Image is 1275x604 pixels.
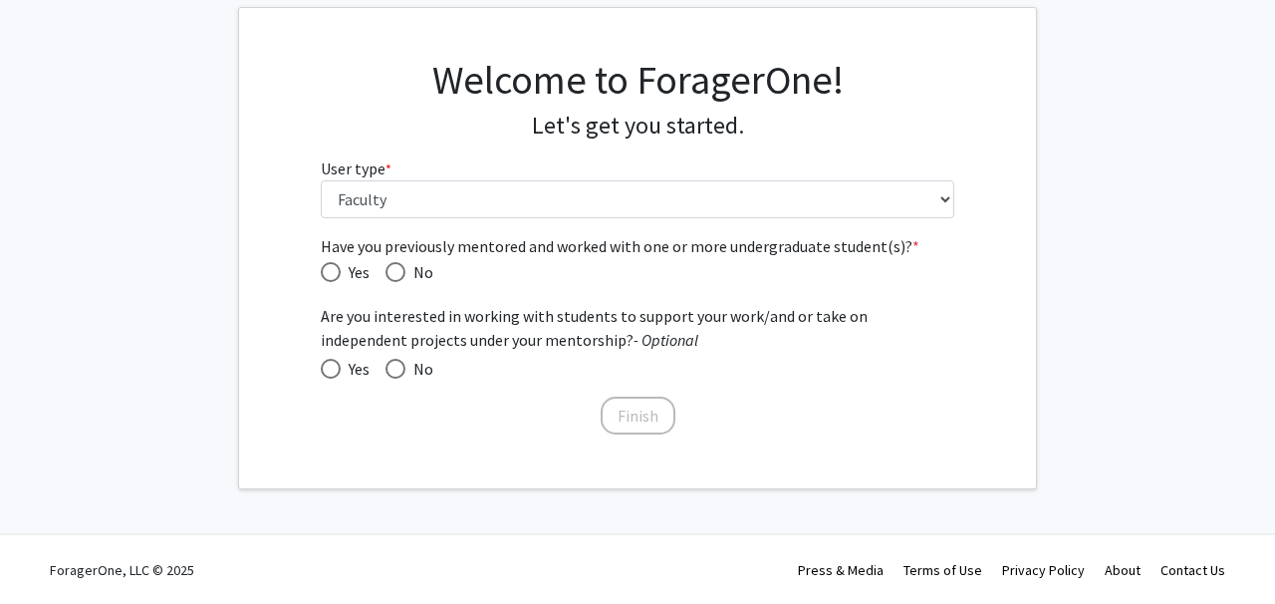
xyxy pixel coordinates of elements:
[15,514,85,589] iframe: Chat
[321,112,955,141] h4: Let's get you started.
[1002,561,1085,579] a: Privacy Policy
[321,156,391,180] label: User type
[405,260,433,284] span: No
[903,561,982,579] a: Terms of Use
[1160,561,1225,579] a: Contact Us
[798,561,884,579] a: Press & Media
[321,234,955,258] span: Have you previously mentored and worked with one or more undergraduate student(s)?
[634,330,698,350] i: - Optional
[341,260,370,284] span: Yes
[321,56,955,104] h1: Welcome to ForagerOne!
[601,397,675,435] button: Finish
[321,258,955,284] mat-radio-group: Have you previously mentored and worked with one or more undergraduate student(s)?
[321,304,955,352] span: Are you interested in working with students to support your work/and or take on independent proje...
[1105,561,1141,579] a: About
[341,357,370,381] span: Yes
[405,357,433,381] span: No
